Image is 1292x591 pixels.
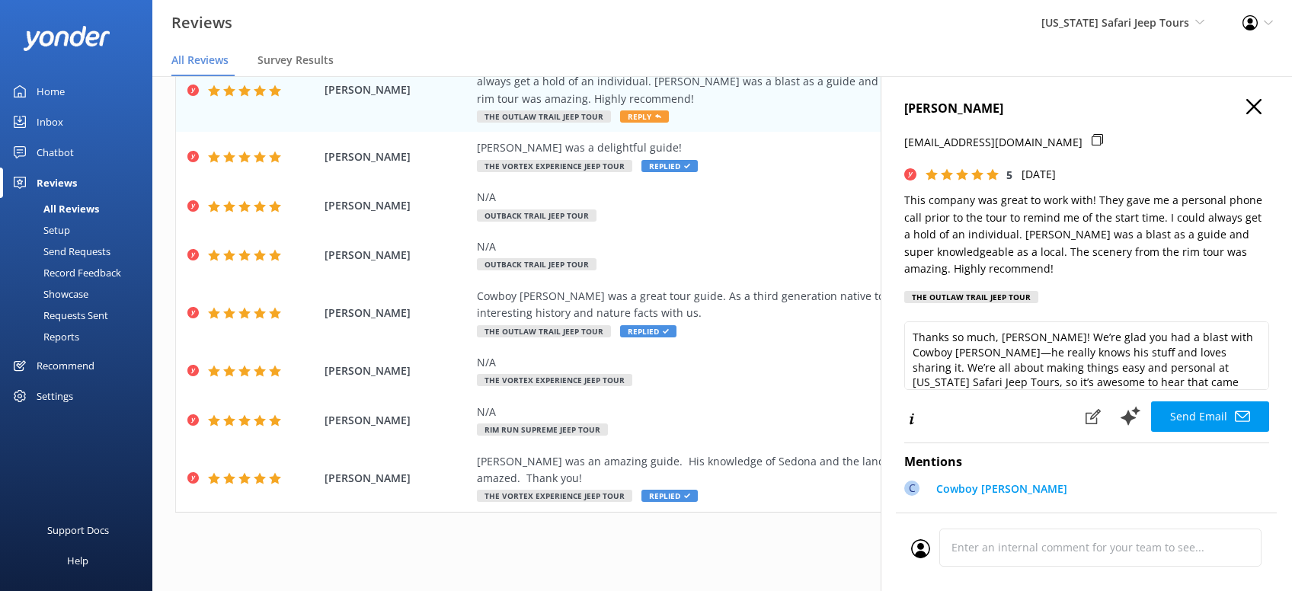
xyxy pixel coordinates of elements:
[325,81,469,98] span: [PERSON_NAME]
[477,189,1166,206] div: N/A
[67,545,88,576] div: Help
[47,515,109,545] div: Support Docs
[9,241,152,262] a: Send Requests
[325,470,469,487] span: [PERSON_NAME]
[325,247,469,264] span: [PERSON_NAME]
[1151,401,1269,432] button: Send Email
[1246,99,1262,116] button: Close
[620,325,676,337] span: Replied
[9,241,110,262] div: Send Requests
[9,219,70,241] div: Setup
[911,539,930,558] img: user_profile.svg
[477,490,632,502] span: The Vortex Experience Jeep Tour
[37,168,77,198] div: Reviews
[477,139,1166,156] div: [PERSON_NAME] was a delightful guide!
[904,481,919,496] div: C
[37,350,94,381] div: Recommend
[477,258,596,270] span: Outback Trail Jeep Tour
[9,283,88,305] div: Showcase
[477,238,1166,255] div: N/A
[9,305,108,326] div: Requests Sent
[9,326,152,347] a: Reports
[9,305,152,326] a: Requests Sent
[37,381,73,411] div: Settings
[37,107,63,137] div: Inbox
[477,209,596,222] span: Outback Trail Jeep Tour
[904,99,1269,119] h4: [PERSON_NAME]
[620,110,669,123] span: Reply
[477,354,1166,371] div: N/A
[936,481,1067,497] p: Cowboy [PERSON_NAME]
[1006,168,1012,182] span: 5
[257,53,334,68] span: Survey Results
[904,291,1038,303] div: The Outlaw Trail Jeep Tour
[325,412,469,429] span: [PERSON_NAME]
[9,326,79,347] div: Reports
[641,490,698,502] span: Replied
[171,53,229,68] span: All Reviews
[904,452,1269,472] h4: Mentions
[23,26,110,51] img: yonder-white-logo.png
[904,321,1269,390] textarea: Thanks so much, [PERSON_NAME]! We’re glad you had a blast with Cowboy [PERSON_NAME]—he really kno...
[477,160,632,172] span: The Vortex Experience Jeep Tour
[929,481,1067,501] a: Cowboy [PERSON_NAME]
[1022,166,1056,183] p: [DATE]
[477,56,1166,107] div: This company was great to work with! They gave me a personal phone call prior to the tour to remi...
[9,219,152,241] a: Setup
[9,198,152,219] a: All Reviews
[1041,15,1189,30] span: [US_STATE] Safari Jeep Tours
[171,11,232,35] h3: Reviews
[9,283,152,305] a: Showcase
[477,325,611,337] span: The Outlaw Trail Jeep Tour
[904,192,1269,277] p: This company was great to work with! They gave me a personal phone call prior to the tour to remi...
[477,288,1166,322] div: Cowboy [PERSON_NAME] was a great tour guide. As a third generation native to [GEOGRAPHIC_DATA] he...
[325,363,469,379] span: [PERSON_NAME]
[325,149,469,165] span: [PERSON_NAME]
[325,197,469,214] span: [PERSON_NAME]
[477,423,608,436] span: Rim Run Supreme Jeep Tour
[477,453,1166,487] div: [PERSON_NAME] was an amazing guide. His knowledge of Sedona and the landscape was so impressive. ...
[641,160,698,172] span: Replied
[9,262,121,283] div: Record Feedback
[325,305,469,321] span: [PERSON_NAME]
[9,198,99,219] div: All Reviews
[477,374,632,386] span: The Vortex Experience Jeep Tour
[477,110,611,123] span: The Outlaw Trail Jeep Tour
[477,404,1166,420] div: N/A
[904,134,1083,151] p: [EMAIL_ADDRESS][DOMAIN_NAME]
[37,76,65,107] div: Home
[9,262,152,283] a: Record Feedback
[37,137,74,168] div: Chatbot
